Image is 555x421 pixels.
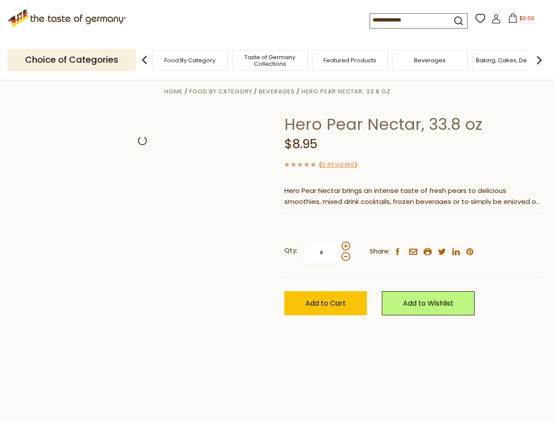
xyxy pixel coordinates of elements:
[304,240,340,264] input: Qty:
[164,87,183,96] a: Home
[164,57,215,64] a: Food By Category
[284,114,541,134] h1: Hero Pear Nectar, 33.8 oz
[319,161,357,169] span: ( )
[284,291,367,315] button: Add to Cart
[414,57,446,64] a: Beverages
[235,54,305,67] a: Taste of Germany Collections
[284,136,317,153] span: $8.95
[476,57,544,64] a: Baking, Cakes, Desserts
[301,87,391,96] a: Hero Pear Nectar, 33.8 oz
[7,49,136,71] p: Choice of Categories
[322,161,355,170] a: 0 Reviews
[323,57,376,64] a: Featured Products
[530,51,548,69] img: next arrow
[305,298,346,308] span: Add to Cart
[189,87,252,96] a: Food By Category
[259,87,295,96] a: Beverages
[284,245,297,256] strong: Qty:
[519,14,534,22] span: $0.00
[136,51,153,69] img: previous arrow
[503,13,540,26] button: $0.00
[284,186,541,207] p: Hero Pear Nectar brings an intense taste of fresh pears to delicious smoothies, mixed drink cockt...
[382,291,475,315] a: Add to Wishlist
[370,246,390,257] span: Share:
